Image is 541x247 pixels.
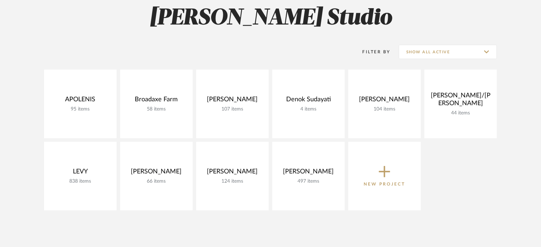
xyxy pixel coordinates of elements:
[50,106,111,112] div: 95 items
[15,5,526,32] h2: [PERSON_NAME] Studio
[430,92,491,110] div: [PERSON_NAME]/[PERSON_NAME]
[126,106,187,112] div: 58 items
[126,178,187,184] div: 66 items
[50,168,111,178] div: LEVY
[430,110,491,116] div: 44 items
[364,181,406,188] p: New Project
[50,178,111,184] div: 838 items
[354,96,415,106] div: [PERSON_NAME]
[278,106,339,112] div: 4 items
[50,96,111,106] div: APOLENIS
[126,96,187,106] div: Broadaxe Farm
[202,106,263,112] div: 107 items
[278,178,339,184] div: 497 items
[278,96,339,106] div: Denok Sudayati
[348,142,421,210] button: New Project
[354,106,415,112] div: 104 items
[278,168,339,178] div: [PERSON_NAME]
[202,96,263,106] div: [PERSON_NAME]
[202,168,263,178] div: [PERSON_NAME]
[202,178,263,184] div: 124 items
[353,48,391,55] div: Filter By
[126,168,187,178] div: [PERSON_NAME]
